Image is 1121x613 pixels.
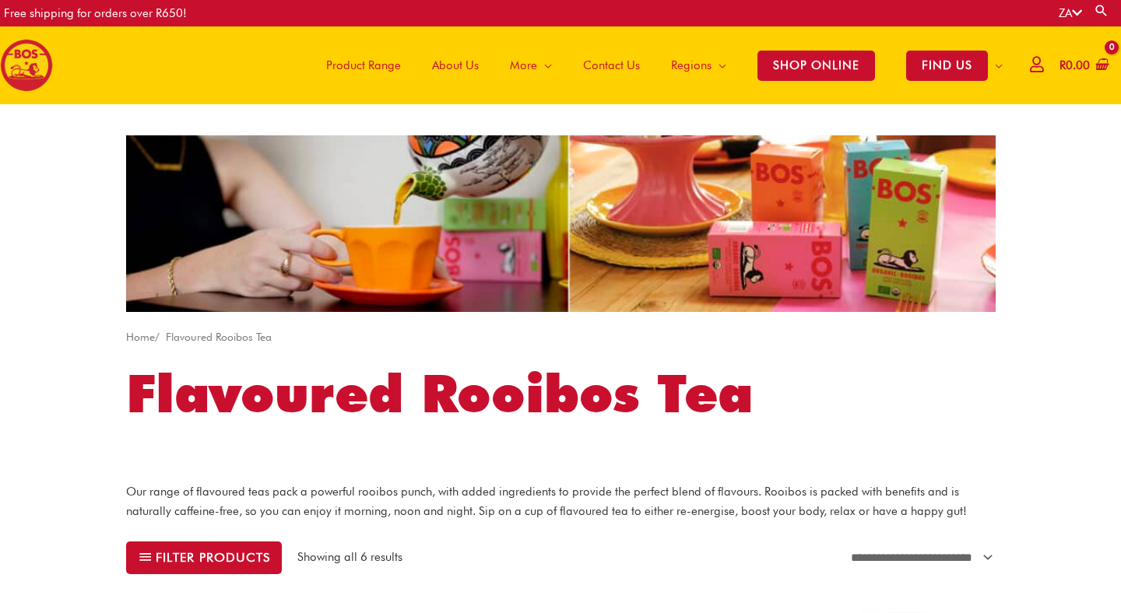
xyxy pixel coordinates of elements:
a: About Us [416,26,494,104]
span: FIND US [906,51,988,81]
button: Filter products [126,541,283,574]
span: Filter products [156,552,270,563]
bdi: 0.00 [1060,58,1090,72]
span: About Us [432,42,479,89]
nav: Site Navigation [299,26,1018,104]
select: Shop order [842,542,996,573]
a: Product Range [311,26,416,104]
a: SHOP ONLINE [742,26,891,104]
h1: Flavoured Rooibos Tea [126,357,996,430]
a: ZA [1059,6,1082,20]
a: Home [126,331,155,343]
span: Contact Us [583,42,640,89]
a: More [494,26,568,104]
a: Search button [1094,3,1109,18]
span: Regions [671,42,712,89]
a: Contact Us [568,26,655,104]
img: product category flavoured rooibos tea [126,135,996,312]
a: Regions [655,26,742,104]
span: Product Range [326,42,401,89]
a: View Shopping Cart, empty [1056,48,1109,83]
span: SHOP ONLINE [757,51,875,81]
span: More [510,42,537,89]
p: Our range of flavoured teas pack a powerful rooibos punch, with added ingredients to provide the ... [126,482,996,521]
p: Showing all 6 results [297,548,402,566]
span: R [1060,58,1066,72]
nav: Breadcrumb [126,328,996,347]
